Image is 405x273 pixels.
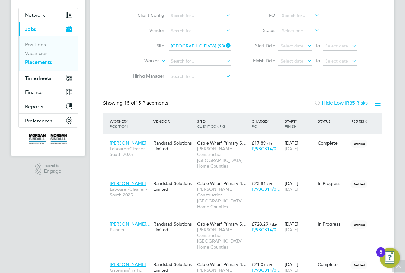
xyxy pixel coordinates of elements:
input: Search for... [280,11,320,20]
div: 8 [379,252,382,260]
a: [PERSON_NAME]Labourer/Cleaner - South 2025Randstad Solutions LimitedCable Wharf Primary S…[PERSON... [108,177,382,183]
span: Labourer/Cleaner - South 2025 [110,146,150,157]
a: Powered byEngage [35,163,62,175]
a: [PERSON_NAME]Labourer/Cleaner - South 2025Randstad Solutions LimitedCable Wharf Primary S…[PERSON... [108,137,382,142]
span: 15 of [124,100,135,106]
div: [DATE] [283,137,316,155]
label: Start Date [247,43,275,48]
div: Randstad Solutions Limited [152,137,196,155]
span: [PERSON_NAME] Construction - [GEOGRAPHIC_DATA] Home Counties [197,227,249,250]
button: Timesheets [19,71,78,85]
span: Disabled [350,140,367,148]
span: [DATE] [285,267,298,273]
a: Vacancies [25,50,47,56]
div: Randstad Solutions Limited [152,218,196,236]
span: P/93CB14/0… [252,146,281,152]
span: / day [270,222,278,226]
span: Disabled [350,261,367,269]
div: Status [316,115,349,127]
span: Cable Wharf Primary S… [197,262,246,267]
label: Status [247,28,275,33]
label: Hide Low IR35 Risks [314,100,368,106]
span: / hr [267,181,272,186]
div: IR35 Risk [349,115,371,127]
span: Cable Wharf Primary S… [197,140,246,146]
span: £23.81 [252,181,266,186]
button: Finance [19,85,78,99]
label: Finish Date [247,58,275,64]
input: Search for... [169,11,231,20]
span: Disabled [350,220,367,229]
span: Preferences [25,118,52,124]
span: P/93CB14/0… [252,186,281,192]
div: Start [283,115,316,132]
span: Engage [44,169,61,174]
input: Select one [280,27,320,35]
span: Select date [325,43,348,49]
span: Disabled [350,180,367,188]
input: Search for... [169,42,231,51]
span: Labourer/Cleaner - South 2025 [110,186,150,198]
button: Network [19,8,78,22]
label: Client Config [128,12,164,18]
span: Timesheets [25,75,51,81]
span: To [314,57,322,65]
span: [PERSON_NAME]… [110,221,151,227]
span: Planner [110,227,150,233]
div: Vendor [152,115,196,127]
span: [DATE] [285,186,298,192]
span: £728.29 [252,221,268,227]
span: Select date [325,58,348,64]
span: [PERSON_NAME] [110,140,146,146]
span: Select date [281,43,303,49]
span: Cable Wharf Primary S… [197,181,246,186]
span: / hr [267,262,272,267]
span: P/93CB14/0… [252,227,281,233]
input: Search for... [169,57,231,66]
a: [PERSON_NAME]Gateman/Traffic [GEOGRAPHIC_DATA] - South 2024Randstad Solutions LimitedCable Wharf ... [108,258,382,264]
div: Charge [250,115,283,132]
span: Network [25,12,45,18]
span: / Position [110,119,128,129]
div: Jobs [19,36,78,71]
button: Open Resource Center, 8 new notifications [380,248,400,268]
span: To [314,41,322,50]
a: Go to home page [18,134,78,144]
button: Jobs [19,22,78,36]
div: Randstad Solutions Limited [152,177,196,195]
span: Finance [25,89,43,95]
span: P/93CB14/0… [252,267,281,273]
input: Search for... [169,27,231,35]
img: morgansindall-logo-retina.png [29,134,67,144]
span: Jobs [25,26,36,32]
button: Reports [19,99,78,113]
label: Worker [122,58,159,64]
a: [PERSON_NAME]…PlannerRandstad Solutions LimitedCable Wharf Primary S…[PERSON_NAME] Construction -... [108,218,382,223]
span: Reports [25,103,43,109]
a: Placements [25,59,52,65]
span: [PERSON_NAME] [110,181,146,186]
div: Complete [318,140,347,146]
span: Cable Wharf Primary S… [197,221,246,227]
div: Site [196,115,250,132]
span: / PO [252,119,268,129]
div: Complete [318,262,347,267]
span: [PERSON_NAME] Construction - [GEOGRAPHIC_DATA] Home Counties [197,146,249,169]
div: [DATE] [283,218,316,236]
button: Preferences [19,114,78,127]
label: Hiring Manager [128,73,164,79]
span: [PERSON_NAME] [110,262,146,267]
span: £17.89 [252,140,266,146]
span: [DATE] [285,227,298,233]
span: Select date [281,58,303,64]
label: PO [247,12,275,18]
span: / hr [267,141,272,146]
div: Showing [103,100,170,107]
input: Search for... [169,72,231,81]
div: In Progress [318,221,347,227]
span: / Finish [285,119,297,129]
span: / Client Config [197,119,225,129]
label: Vendor [128,28,164,33]
span: [PERSON_NAME] Construction - [GEOGRAPHIC_DATA] Home Counties [197,186,249,209]
label: Site [128,43,164,48]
